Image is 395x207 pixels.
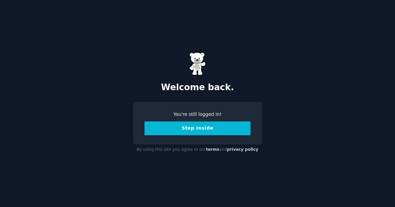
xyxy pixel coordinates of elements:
[189,52,206,75] img: Gummy Bear
[227,147,258,152] a: privacy policy
[145,125,250,131] a: Step Inside
[145,121,250,135] button: Step Inside
[133,82,262,93] h2: Welcome back.
[206,147,219,152] a: terms
[145,111,250,118] div: You're still logged in!
[133,144,262,155] div: By using this site you agree to our and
